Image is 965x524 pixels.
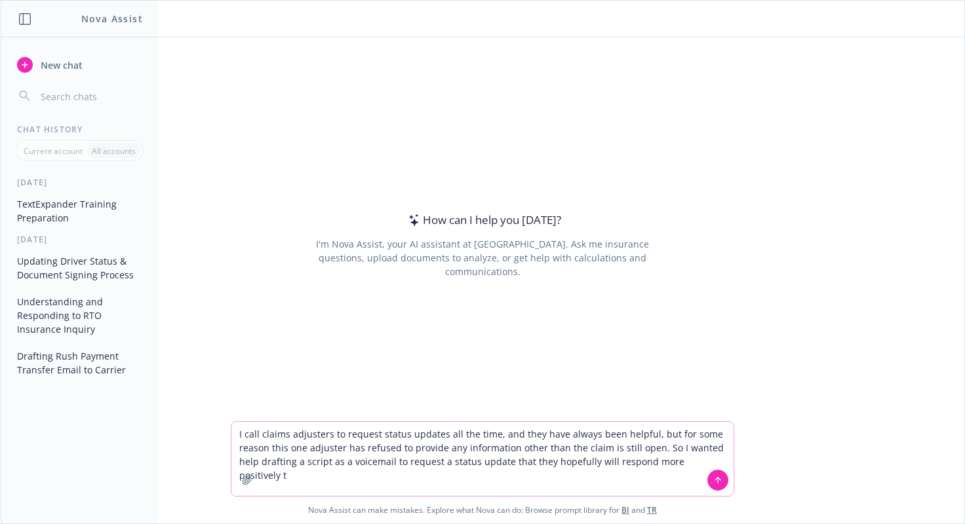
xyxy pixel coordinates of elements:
p: All accounts [92,145,136,157]
h1: Nova Assist [81,12,143,26]
div: [DATE] [1,177,158,188]
div: How can I help you [DATE]? [404,212,561,229]
button: Updating Driver Status & Document Signing Process [12,250,148,286]
div: Chat History [1,124,158,135]
button: Understanding and Responding to RTO Insurance Inquiry [12,291,148,340]
button: New chat [12,53,148,77]
a: TR [647,504,657,515]
a: BI [621,504,629,515]
div: [DATE] [1,234,158,245]
input: Search chats [38,87,142,105]
span: Nova Assist can make mistakes. Explore what Nova can do: Browse prompt library for and [6,496,959,523]
textarea: I call claims adjusters to request status updates all the time, and they have always been helpful... [231,422,734,496]
p: Current account [24,145,83,157]
button: Drafting Rush Payment Transfer Email to Carrier [12,345,148,381]
button: TextExpander Training Preparation [12,193,148,229]
div: I'm Nova Assist, your AI assistant at [GEOGRAPHIC_DATA]. Ask me insurance questions, upload docum... [298,237,667,278]
span: New chat [38,58,83,72]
